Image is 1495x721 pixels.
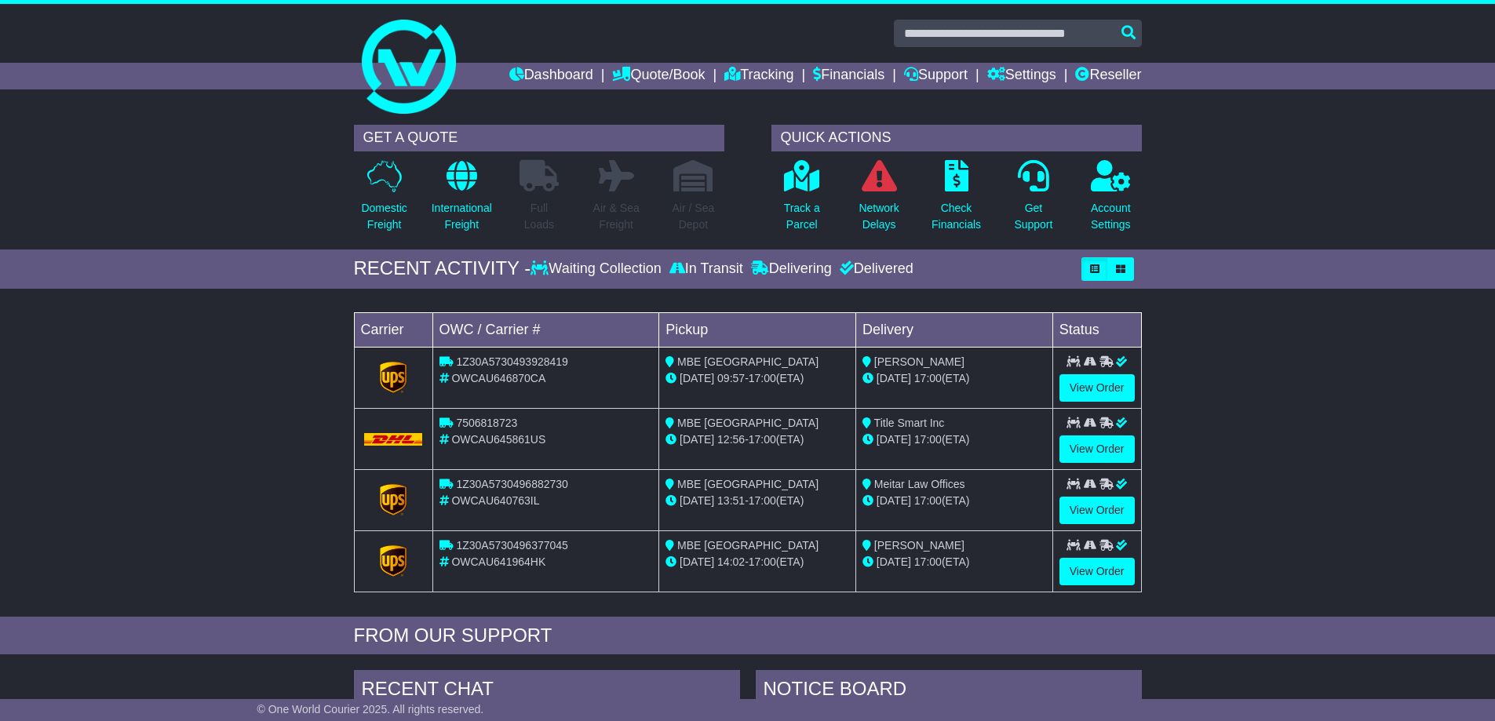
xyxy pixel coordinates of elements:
span: 17:00 [749,555,776,568]
span: [DATE] [680,555,714,568]
a: Quote/Book [612,63,705,89]
a: CheckFinancials [931,159,982,242]
span: OWCAU646870CA [451,372,545,384]
span: [PERSON_NAME] [874,355,964,368]
p: Domestic Freight [361,200,407,233]
span: 13:51 [717,494,745,507]
a: Dashboard [509,63,593,89]
span: [DATE] [877,372,911,384]
div: (ETA) [862,370,1046,387]
span: [PERSON_NAME] [874,539,964,552]
span: [DATE] [680,494,714,507]
span: 17:00 [914,555,942,568]
td: OWC / Carrier # [432,312,659,347]
span: 1Z30A5730496882730 [456,478,567,490]
span: OWCAU641964HK [451,555,545,568]
td: Status [1052,312,1141,347]
td: Carrier [354,312,432,347]
span: [DATE] [877,494,911,507]
div: - (ETA) [665,554,849,570]
span: 17:00 [914,372,942,384]
span: 1Z30A5730493928419 [456,355,567,368]
td: Delivery [855,312,1052,347]
a: Tracking [724,63,793,89]
td: Pickup [659,312,856,347]
span: MBE [GEOGRAPHIC_DATA] [677,478,819,490]
span: OWCAU645861US [451,433,545,446]
a: Support [904,63,968,89]
img: GetCarrierServiceLogo [380,484,407,515]
p: International Freight [432,200,492,233]
span: 09:57 [717,372,745,384]
p: Check Financials [932,200,981,233]
p: Air & Sea Freight [593,200,640,233]
a: Track aParcel [783,159,821,242]
a: GetSupport [1013,159,1053,242]
img: DHL.png [364,433,423,446]
div: RECENT CHAT [354,670,740,712]
div: FROM OUR SUPPORT [354,625,1142,647]
div: (ETA) [862,432,1046,448]
img: GetCarrierServiceLogo [380,545,407,577]
p: Get Support [1014,200,1052,233]
span: © One World Courier 2025. All rights reserved. [257,703,484,716]
div: Delivered [836,260,913,278]
p: Account Settings [1091,200,1131,233]
div: (ETA) [862,493,1046,509]
span: MBE [GEOGRAPHIC_DATA] [677,417,819,429]
span: 17:00 [749,433,776,446]
span: [DATE] [877,555,911,568]
div: (ETA) [862,554,1046,570]
span: OWCAU640763IL [451,494,539,507]
a: View Order [1059,497,1135,524]
span: Meitar Law Offices [874,478,965,490]
a: View Order [1059,435,1135,463]
img: GetCarrierServiceLogo [380,362,407,393]
a: Financials [813,63,884,89]
span: Title Smart Inc [874,417,945,429]
p: Full Loads [520,200,559,233]
span: 17:00 [914,494,942,507]
div: RECENT ACTIVITY - [354,257,531,280]
span: 17:00 [749,372,776,384]
span: 17:00 [914,433,942,446]
span: 7506818723 [456,417,517,429]
div: GET A QUOTE [354,125,724,151]
span: 12:56 [717,433,745,446]
span: 17:00 [749,494,776,507]
a: DomesticFreight [360,159,407,242]
span: [DATE] [680,433,714,446]
div: - (ETA) [665,370,849,387]
span: [DATE] [877,433,911,446]
a: View Order [1059,558,1135,585]
p: Air / Sea Depot [673,200,715,233]
div: QUICK ACTIONS [771,125,1142,151]
a: InternationalFreight [431,159,493,242]
a: View Order [1059,374,1135,402]
div: Waiting Collection [531,260,665,278]
a: Reseller [1075,63,1141,89]
div: - (ETA) [665,493,849,509]
a: NetworkDelays [858,159,899,242]
span: [DATE] [680,372,714,384]
div: In Transit [665,260,747,278]
span: MBE [GEOGRAPHIC_DATA] [677,539,819,552]
p: Network Delays [859,200,899,233]
a: Settings [987,63,1056,89]
span: 14:02 [717,555,745,568]
p: Track a Parcel [784,200,820,233]
span: 1Z30A5730496377045 [456,539,567,552]
div: - (ETA) [665,432,849,448]
a: AccountSettings [1090,159,1132,242]
div: Delivering [747,260,836,278]
div: NOTICE BOARD [756,670,1142,712]
span: MBE [GEOGRAPHIC_DATA] [677,355,819,368]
